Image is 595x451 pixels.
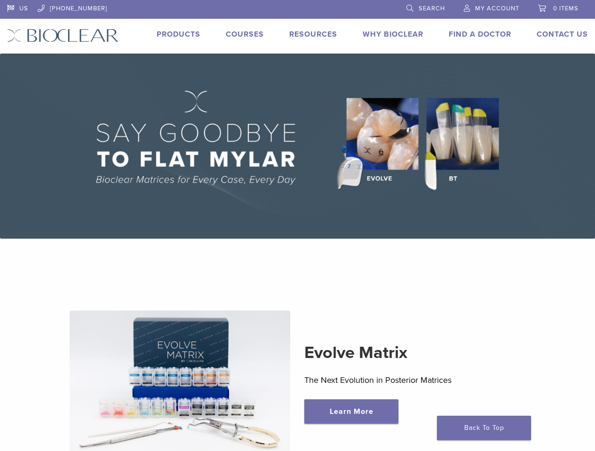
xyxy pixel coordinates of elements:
span: 0 items [553,5,579,12]
span: My Account [475,5,519,12]
a: Back To Top [437,416,531,440]
a: Contact Us [537,30,588,39]
img: Bioclear [7,29,119,42]
a: Find A Doctor [449,30,511,39]
a: Learn More [304,399,398,424]
a: Resources [289,30,337,39]
h2: Evolve Matrix [304,342,525,364]
a: Courses [226,30,264,39]
a: Products [157,30,200,39]
span: Search [419,5,445,12]
p: The Next Evolution in Posterior Matrices [304,373,525,387]
a: Why Bioclear [363,30,423,39]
